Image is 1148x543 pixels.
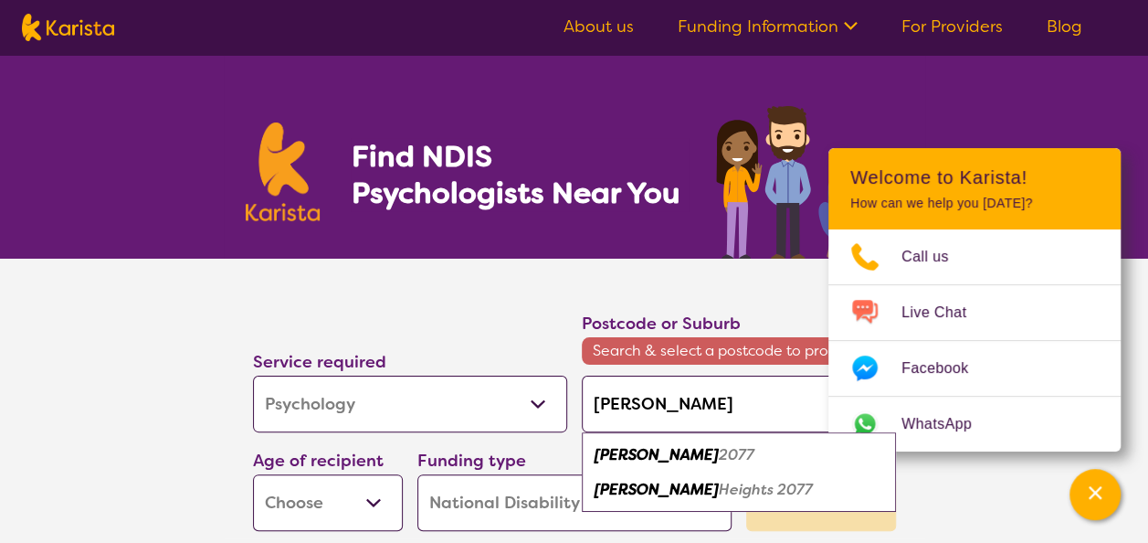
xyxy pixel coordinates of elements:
[582,313,741,335] label: Postcode or Suburb
[563,16,634,37] a: About us
[595,480,719,499] em: [PERSON_NAME]
[828,148,1121,452] div: Channel Menu
[850,196,1099,211] p: How can we help you [DATE]?
[1047,16,1082,37] a: Blog
[591,473,887,507] div: Hornsby Heights 2077
[246,122,321,221] img: Karista logo
[828,229,1121,452] ul: Choose channel
[351,138,689,211] h1: Find NDIS Psychologists Near You
[828,397,1121,452] a: Web link opens in a new tab.
[417,450,526,472] label: Funding type
[582,337,896,365] span: Search & select a postcode to proceed
[901,16,1003,37] a: For Providers
[901,410,994,438] span: WhatsApp
[595,445,719,464] em: [PERSON_NAME]
[253,450,384,472] label: Age of recipient
[591,438,887,473] div: Hornsby 2077
[719,480,813,499] em: Heights 2077
[1069,469,1121,520] button: Channel Menu
[22,14,114,41] img: Karista logo
[901,355,990,382] span: Facebook
[850,166,1099,188] h2: Welcome to Karista!
[901,299,988,326] span: Live Chat
[710,99,903,259] img: psychology
[582,376,896,432] input: Type
[719,445,754,464] em: 2077
[901,243,971,271] span: Call us
[678,16,858,37] a: Funding Information
[253,351,386,373] label: Service required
